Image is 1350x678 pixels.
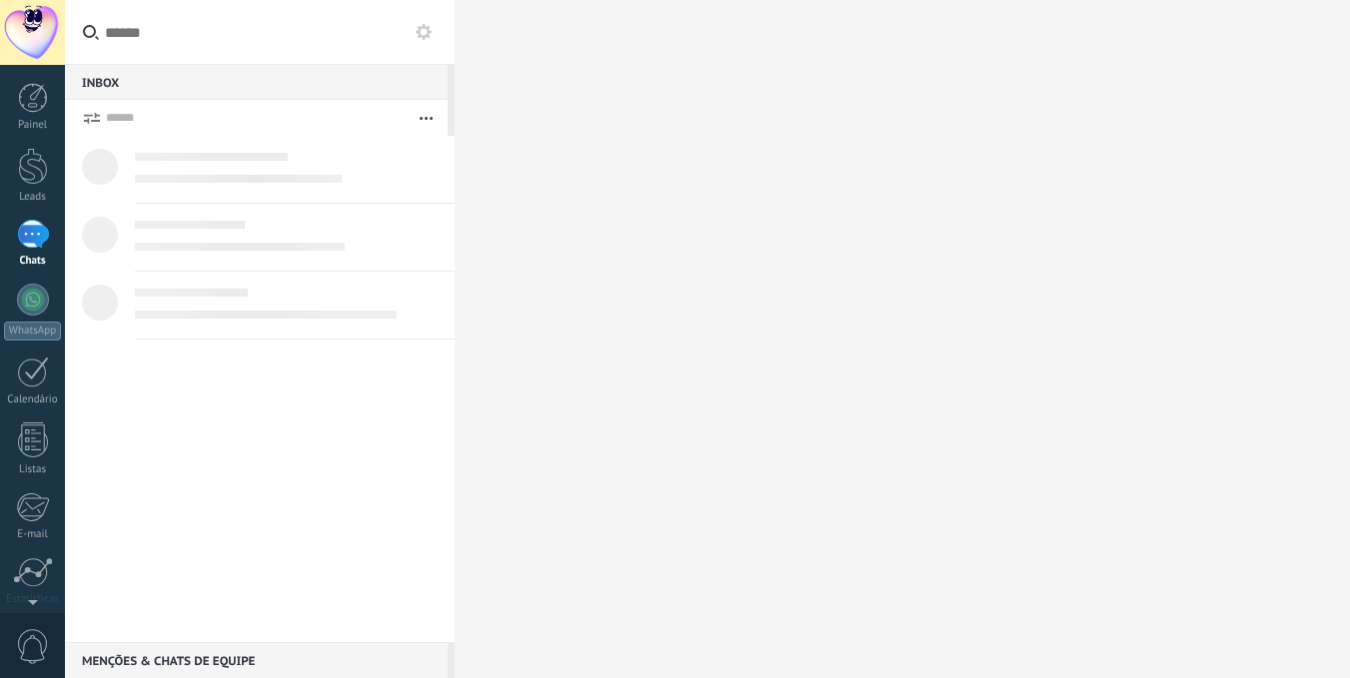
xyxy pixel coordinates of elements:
div: E-mail [4,528,62,541]
div: WhatsApp [4,322,61,340]
div: Listas [4,463,62,476]
div: Menções & Chats de equipe [65,642,448,678]
button: Mais [405,100,448,136]
div: Painel [4,119,62,132]
div: Chats [4,255,62,268]
div: Inbox [65,64,448,100]
div: Calendário [4,393,62,406]
div: Leads [4,191,62,204]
